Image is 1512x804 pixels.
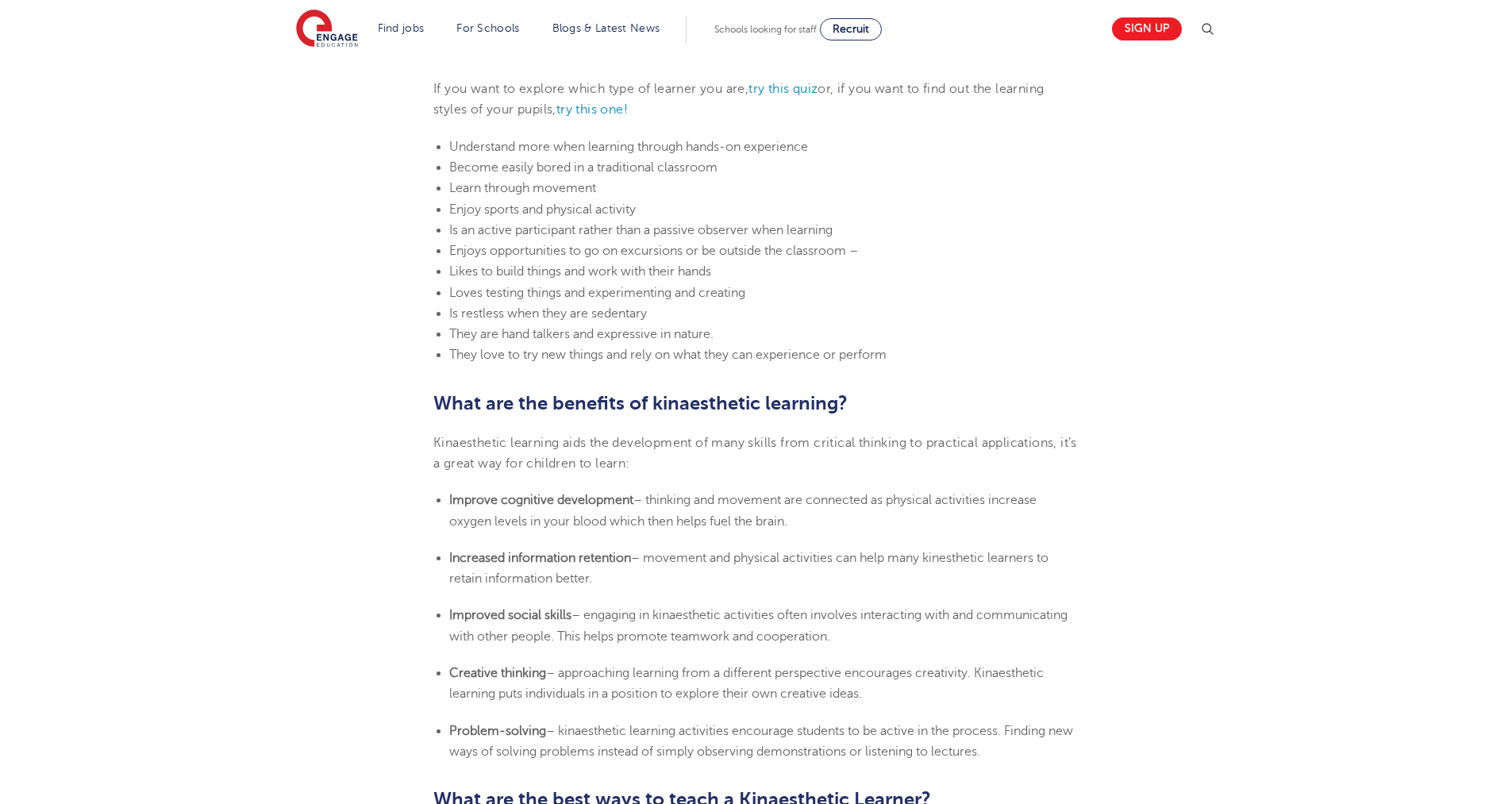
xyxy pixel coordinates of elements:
[449,223,833,237] span: Is an active participant rather than a passive observer when learning
[456,22,519,34] a: For Schools
[449,608,571,622] b: Improved social skills
[378,22,425,34] a: Find jobs
[433,436,1077,471] span: Kinaesthetic learning aids the development of many skills from critical thinking to practical app...
[449,551,1048,586] span: – movement and physical activities can help many kinesthetic learners to retain information better.
[748,82,818,96] a: try this quiz
[433,79,1079,121] p: If you want to explore which type of learner you are, or, if you want to find out the learning st...
[449,160,718,175] span: Become easily bored in a traditional classroom
[449,286,745,300] span: Loves testing things and experimenting and creating
[449,666,546,680] b: Creative thinking
[449,327,714,341] span: They are hand talkers and expressive in nature.
[714,24,817,35] span: Schools looking for staff
[449,724,1073,759] span: – kinaesthetic learning activities encourage students to be active in the process. Finding new wa...
[449,181,596,195] span: Learn through movement
[552,22,660,34] a: Blogs & Latest News
[820,18,882,40] a: Recruit
[449,608,1068,643] span: – engaging in kinaesthetic activities often involves interacting with and communicating with othe...
[433,392,848,414] b: What are the benefits of kinaesthetic learning?
[449,666,1044,701] span: – approaching learning from a different perspective encourages creativity. Kinaesthetic learning ...
[449,244,858,258] span: Enjoys opportunities to go on excursions or be outside the classroom –
[296,10,358,49] img: Engage Education
[449,348,887,362] span: They love to try new things and rely on what they can experience or perform
[556,102,628,117] a: try this one!
[449,493,633,507] b: Improve cognitive development
[449,264,711,279] span: Likes to build things and work with their hands
[449,724,546,738] b: Problem-solving
[449,306,647,321] span: Is restless when they are sedentary
[449,202,636,217] span: Enjoy sports and physical activity
[833,23,869,35] span: Recruit
[449,140,808,154] span: Understand more when learning through hands-on experience
[449,551,631,565] b: Increased information retention
[1112,17,1182,40] a: Sign up
[449,493,1037,528] span: – thinking and movement are connected as physical activities increase oxygen levels in your blood...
